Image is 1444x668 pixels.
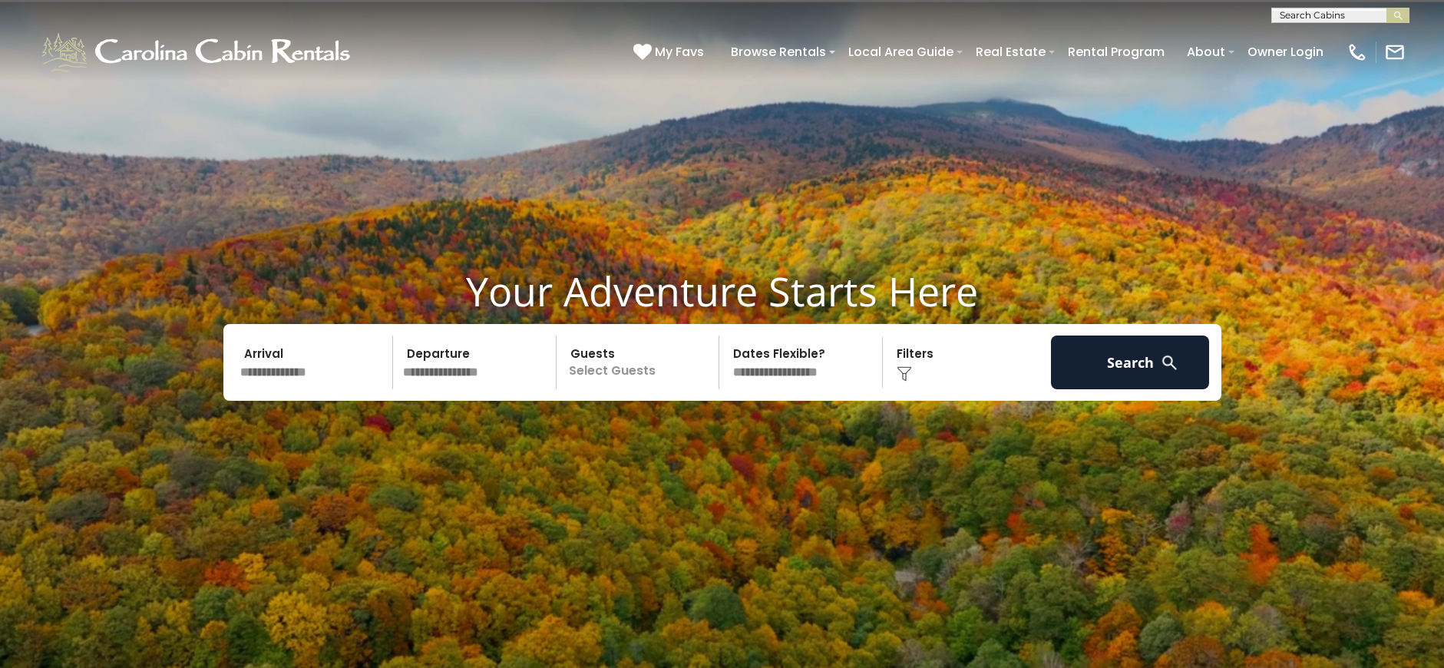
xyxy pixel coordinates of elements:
[1060,38,1172,65] a: Rental Program
[1179,38,1233,65] a: About
[841,38,961,65] a: Local Area Guide
[633,42,708,62] a: My Favs
[1240,38,1331,65] a: Owner Login
[655,42,704,61] span: My Favs
[1160,353,1179,372] img: search-regular-white.png
[38,29,357,75] img: White-1-1-2.png
[968,38,1053,65] a: Real Estate
[1384,41,1406,63] img: mail-regular-white.png
[897,366,912,382] img: filter--v1.png
[723,38,834,65] a: Browse Rentals
[12,267,1432,315] h1: Your Adventure Starts Here
[1051,336,1210,389] button: Search
[1347,41,1368,63] img: phone-regular-white.png
[561,336,719,389] p: Select Guests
